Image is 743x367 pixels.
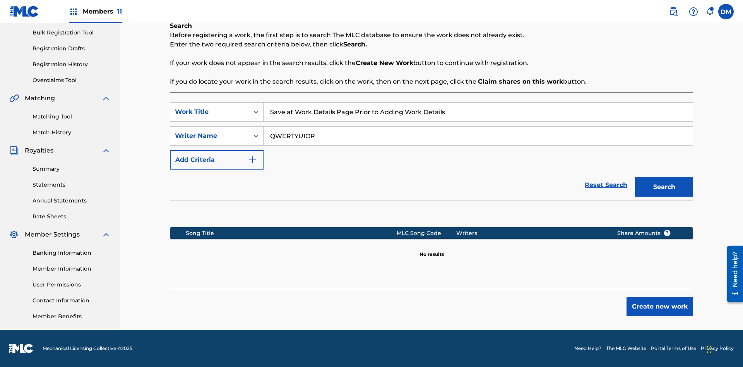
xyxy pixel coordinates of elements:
img: expand [101,230,111,239]
strong: Create New Work [356,59,413,67]
span: Share Amounts [617,229,671,237]
button: Search [635,177,693,197]
a: Portal Terms of Use [651,345,696,352]
img: 9d2ae6d4665cec9f34b9.svg [248,155,257,165]
iframe: Resource Center [721,243,743,306]
a: User Permissions [33,281,111,289]
div: User Menu [718,4,734,19]
a: Registration Drafts [33,45,111,53]
span: Royalties [25,146,53,155]
img: logo [9,344,33,353]
a: Need Help? [574,345,601,352]
a: Overclaims Tool [33,76,111,84]
a: Privacy Policy [701,345,734,352]
a: Statements [33,181,111,189]
img: Top Rightsholders [69,7,78,16]
a: Match History [33,129,111,137]
div: Drag [707,338,711,361]
span: ? [664,230,670,236]
img: Royalties [9,146,19,155]
p: No results [419,242,444,258]
div: Work Title [175,107,245,117]
p: Before registering a work, the first step is to search The MLC database to ensure the work does n... [170,31,693,40]
form: Search Form [170,102,693,201]
a: Public Search [666,4,681,19]
span: Mechanical Licensing Collective © 2025 [43,345,132,352]
strong: Search. [343,41,367,48]
span: Members [83,7,122,16]
a: Member Benefits [33,312,111,321]
img: search [669,7,678,16]
b: Search [170,22,192,29]
strong: Claim shares on this work [478,78,563,85]
span: Member Settings [25,230,80,239]
p: Enter the two required search criteria below, then click [170,40,693,49]
div: Notifications [706,8,714,15]
a: Matching Tool [33,113,111,121]
a: Summary [33,165,111,173]
div: Writers [456,229,605,237]
img: expand [101,94,111,103]
a: Annual Statements [33,197,111,205]
p: If you do locate your work in the search results, click on the work, then on the next page, click... [170,77,693,86]
img: expand [101,146,111,155]
a: The MLC Website [606,345,646,352]
a: Bulk Registration Tool [33,29,111,37]
p: If your work does not appear in the search results, click the button to continue with registration. [170,58,693,68]
span: 11 [117,8,122,15]
img: MLC Logo [9,6,39,17]
a: Member Information [33,265,111,273]
div: MLC Song Code [397,229,456,237]
a: Reset Search [581,177,631,194]
button: Create new work [627,297,693,316]
img: Member Settings [9,230,19,239]
div: Help [686,4,701,19]
a: Rate Sheets [33,213,111,221]
div: Song Title [186,229,397,237]
span: Matching [25,94,55,103]
a: Registration History [33,60,111,69]
button: Add Criteria [170,150,264,170]
img: Matching [9,94,19,103]
a: Banking Information [33,249,111,257]
a: Contact Information [33,297,111,305]
img: help [689,7,698,16]
div: Writer Name [175,131,245,141]
iframe: Chat Widget [704,330,743,367]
